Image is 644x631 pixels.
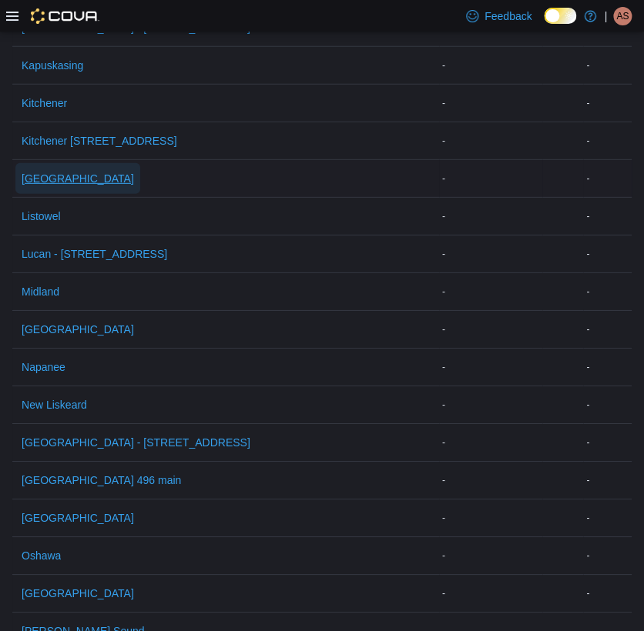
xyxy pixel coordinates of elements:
[15,276,65,307] button: Midland
[22,472,181,488] span: [GEOGRAPHIC_DATA] 496 main
[22,548,61,563] span: Oshawa
[15,239,173,269] button: Lucan - [STREET_ADDRESS]
[439,433,543,452] div: -
[583,471,632,489] div: -
[583,207,632,225] div: -
[15,88,73,119] button: Kitchener
[583,169,632,188] div: -
[22,58,83,73] span: Kapuskasing
[15,163,140,194] button: [GEOGRAPHIC_DATA]
[15,427,257,458] button: [GEOGRAPHIC_DATA] - [STREET_ADDRESS]
[15,465,187,496] button: [GEOGRAPHIC_DATA] 496 main
[583,433,632,452] div: -
[15,389,93,420] button: New Liskeard
[439,396,543,414] div: -
[15,502,140,533] button: [GEOGRAPHIC_DATA]
[15,201,67,232] button: Listowel
[613,7,632,25] div: Anthony St Bernard
[439,282,543,301] div: -
[439,358,543,376] div: -
[22,322,134,337] span: [GEOGRAPHIC_DATA]
[439,132,543,150] div: -
[583,358,632,376] div: -
[439,245,543,263] div: -
[439,56,543,75] div: -
[22,133,177,149] span: Kitchener [STREET_ADDRESS]
[604,7,607,25] p: |
[583,320,632,339] div: -
[544,8,576,24] input: Dark Mode
[583,509,632,527] div: -
[583,584,632,603] div: -
[583,282,632,301] div: -
[15,578,140,609] button: [GEOGRAPHIC_DATA]
[439,169,543,188] div: -
[22,284,59,299] span: Midland
[22,209,61,224] span: Listowel
[583,132,632,150] div: -
[15,50,89,81] button: Kapuskasing
[22,435,250,450] span: [GEOGRAPHIC_DATA] - [STREET_ADDRESS]
[22,397,87,412] span: New Liskeard
[439,509,543,527] div: -
[22,171,134,186] span: [GEOGRAPHIC_DATA]
[460,1,538,32] a: Feedback
[616,7,629,25] span: AS
[439,94,543,112] div: -
[583,396,632,414] div: -
[15,352,72,382] button: Napanee
[485,8,532,24] span: Feedback
[22,246,167,262] span: Lucan - [STREET_ADDRESS]
[22,510,134,526] span: [GEOGRAPHIC_DATA]
[583,56,632,75] div: -
[439,207,543,225] div: -
[439,584,543,603] div: -
[22,359,65,375] span: Napanee
[583,245,632,263] div: -
[22,95,67,111] span: Kitchener
[439,546,543,565] div: -
[439,471,543,489] div: -
[15,540,67,571] button: Oshawa
[583,94,632,112] div: -
[31,8,99,24] img: Cova
[15,125,183,156] button: Kitchener [STREET_ADDRESS]
[15,314,140,345] button: [GEOGRAPHIC_DATA]
[439,320,543,339] div: -
[22,586,134,601] span: [GEOGRAPHIC_DATA]
[583,546,632,565] div: -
